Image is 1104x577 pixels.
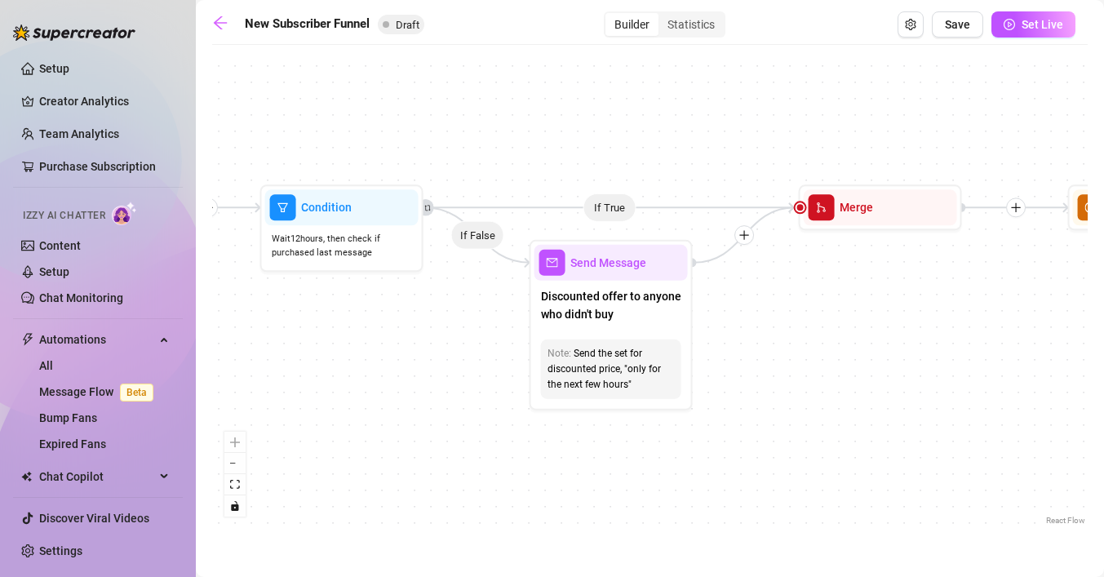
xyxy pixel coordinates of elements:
span: setting [905,19,916,30]
img: Chat Copilot [21,471,32,482]
a: Expired Fans [39,437,106,451]
span: mail [539,250,565,276]
a: Purchase Subscription [39,160,156,173]
div: filterConditionWait12hours, then check if purchased last message [260,184,423,272]
span: Chat Copilot [39,464,155,490]
span: Merge [840,198,873,216]
span: Beta [120,384,153,402]
button: toggle interactivity [224,495,246,517]
a: Discover Viral Videos [39,512,149,525]
button: zoom out [224,453,246,474]
div: mailSend MessageDiscounted offer to anyone who didn't buyNote:Send the set for discounted price, ... [530,240,693,411]
button: fit view [224,474,246,495]
a: Setup [39,62,69,75]
button: Set Live [991,11,1075,38]
a: Chat Monitoring [39,291,123,304]
div: segmented control [604,11,725,38]
a: Setup [39,265,69,278]
span: retweet [420,204,432,211]
a: Bump Fans [39,411,97,424]
strong: New Subscriber Funnel [245,16,370,31]
span: merge [809,194,835,220]
span: Condition [301,198,352,216]
div: Send the set for discounted price, "only for the next few hours" [548,346,675,393]
span: Wait 12 hours, then check if purchased last message [272,232,412,260]
button: Save Flow [932,11,983,38]
div: React Flow controls [224,432,246,517]
a: Creator Analytics [39,88,170,114]
span: Set Live [1022,18,1063,31]
img: logo-BBDzfeDw.svg [13,24,135,41]
a: React Flow attribution [1046,516,1085,525]
a: Settings [39,544,82,557]
span: plus [1010,202,1022,213]
button: Open Exit Rules [898,11,924,38]
a: Team Analytics [39,127,119,140]
img: AI Chatter [112,202,137,225]
a: Message FlowBeta [39,385,160,398]
span: Send Message [570,254,646,272]
iframe: Intercom live chat [1049,522,1088,561]
span: Automations [39,326,155,353]
span: plus [738,229,750,241]
a: arrow-left [212,15,237,34]
span: Save [945,18,970,31]
span: Izzy AI Chatter [23,208,105,224]
span: thunderbolt [21,333,34,346]
span: filter [270,194,296,220]
g: Edge from a5604c61-77e5-4760-8b31-44d2608b22e1 to 77948b2f-6761-43ad-891b-4c18e88ead85 [424,207,531,263]
div: Builder [605,13,658,36]
a: Content [39,239,81,252]
a: All [39,359,53,372]
div: mergeMerge [799,184,962,230]
span: plus [202,202,214,213]
div: Statistics [658,13,724,36]
span: play-circle [1004,19,1015,30]
span: Draft [396,19,419,31]
span: clock-circle [1078,194,1104,220]
span: arrow-left [212,15,228,31]
span: Discounted offer to anyone who didn't buy [541,287,681,323]
g: Edge from 77948b2f-6761-43ad-891b-4c18e88ead85 to 3a320718-ab46-4558-a6b4-583ac7933a07 [694,207,796,263]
